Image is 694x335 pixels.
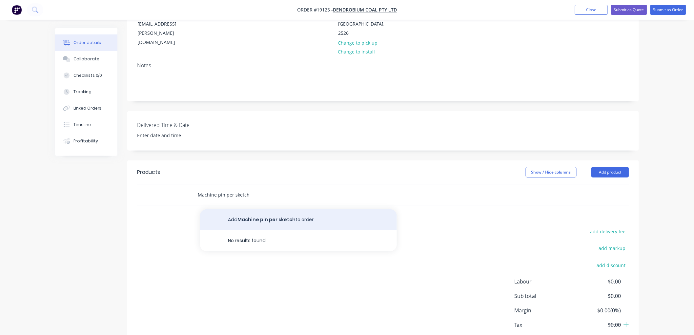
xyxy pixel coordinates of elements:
img: Factory [12,5,22,15]
input: Enter date and time [133,131,214,140]
span: $0.00 [573,292,621,300]
span: $0.00 [573,278,621,285]
span: $0.00 ( 0 %) [573,306,621,314]
div: Order details [73,40,101,46]
div: Timeline [73,122,91,128]
button: Collaborate [55,51,117,67]
button: Show / Hide columns [526,167,577,178]
button: Submit as Order [650,5,686,15]
button: Timeline [55,116,117,133]
input: Start typing to add a product... [197,188,329,201]
div: Profitability [73,138,98,144]
span: Tax [514,321,573,329]
button: add delivery fee [587,227,629,236]
span: $0.00 [573,321,621,329]
label: Delivered Time & Date [137,121,219,129]
button: Add product [591,167,629,178]
button: Profitability [55,133,117,149]
button: Checklists 0/0 [55,67,117,84]
span: Labour [514,278,573,285]
div: Checklists 0/0 [73,73,102,78]
div: Tracking [73,89,92,95]
button: add discount [593,261,629,269]
a: Dendrobium Coal Pty Ltd [333,7,397,13]
div: Linked Orders [73,105,102,111]
button: Submit as Quote [611,5,647,15]
button: Close [575,5,608,15]
button: add markup [595,244,629,253]
div: Products [137,168,160,176]
button: Change to pick up [335,38,381,47]
div: [PERSON_NAME][EMAIL_ADDRESS][PERSON_NAME][DOMAIN_NAME] [137,10,192,47]
button: AddMachine pin per sketchto order [200,209,397,230]
button: Change to install [335,47,378,56]
button: Linked Orders [55,100,117,116]
div: Collaborate [73,56,99,62]
button: Tracking [55,84,117,100]
span: Margin [514,306,573,314]
div: Notes [137,62,629,69]
span: Order #19125 - [297,7,333,13]
span: Sub total [514,292,573,300]
button: Order details [55,34,117,51]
